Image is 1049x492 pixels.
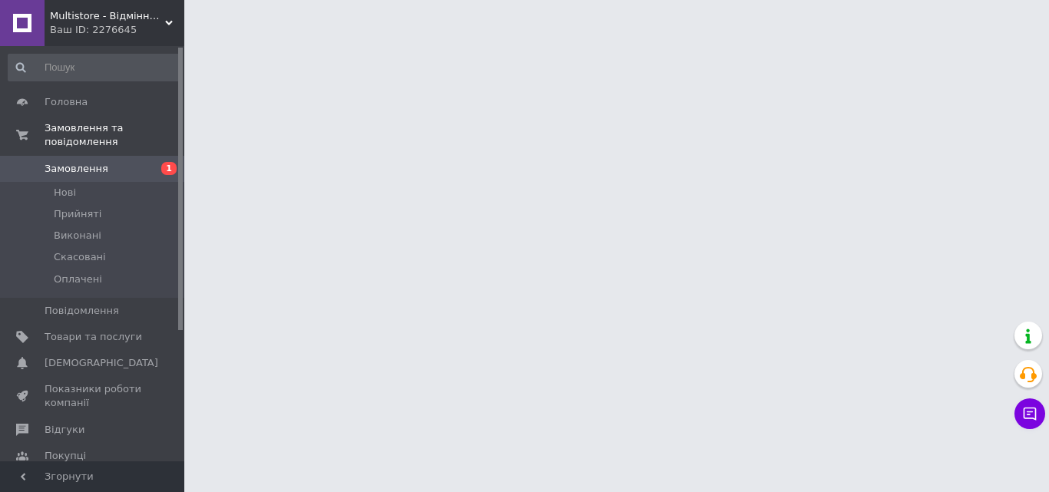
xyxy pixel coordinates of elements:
[54,250,106,264] span: Скасовані
[8,54,181,81] input: Пошук
[45,162,108,176] span: Замовлення
[45,121,184,149] span: Замовлення та повідомлення
[45,382,142,410] span: Показники роботи компанії
[50,23,184,37] div: Ваш ID: 2276645
[54,186,76,200] span: Нові
[45,304,119,318] span: Повідомлення
[45,95,88,109] span: Головна
[54,229,101,243] span: Виконані
[45,330,142,344] span: Товари та послуги
[54,272,102,286] span: Оплачені
[161,162,177,175] span: 1
[45,449,86,463] span: Покупці
[45,423,84,437] span: Відгуки
[1014,398,1045,429] button: Чат з покупцем
[54,207,101,221] span: Прийняті
[50,9,165,23] span: Multistore - Відмінна якість, найкраща ціна!
[45,356,158,370] span: [DEMOGRAPHIC_DATA]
